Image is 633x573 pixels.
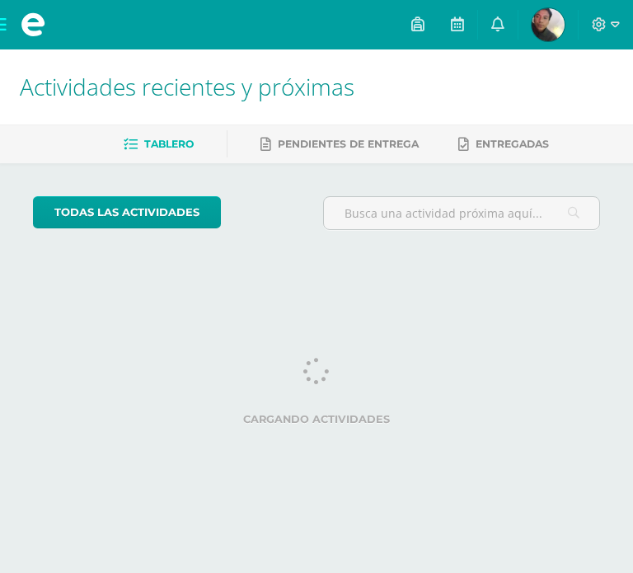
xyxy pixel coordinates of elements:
span: Actividades recientes y próximas [20,71,354,102]
a: Entregadas [458,131,549,157]
a: todas las Actividades [33,196,221,228]
input: Busca una actividad próxima aquí... [324,197,599,229]
span: Pendientes de entrega [278,138,419,150]
img: 56fe14e4749bd968e18fba233df9ea39.png [532,8,565,41]
a: Pendientes de entrega [260,131,419,157]
label: Cargando actividades [33,413,600,425]
span: Tablero [144,138,194,150]
a: Tablero [124,131,194,157]
span: Entregadas [476,138,549,150]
